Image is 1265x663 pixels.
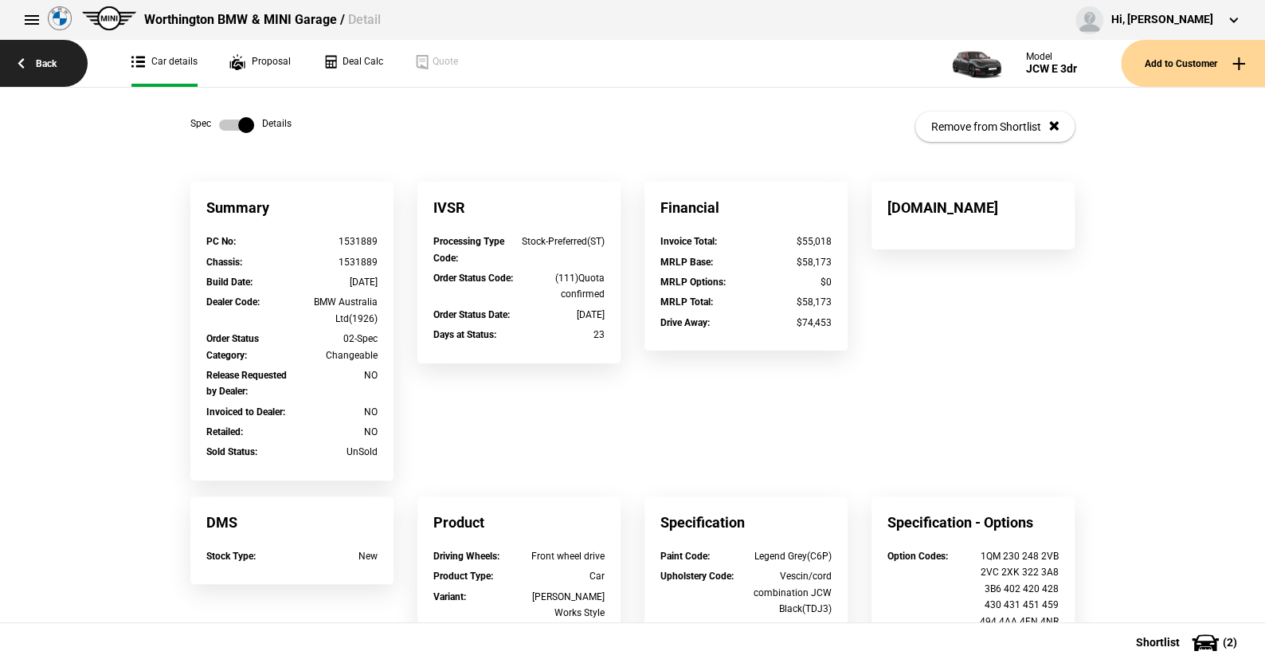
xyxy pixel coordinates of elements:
[519,233,605,249] div: Stock-Preferred(ST)
[417,182,621,233] div: IVSR
[519,327,605,343] div: 23
[1136,637,1180,648] span: Shortlist
[206,296,260,308] strong: Dealer Code :
[746,548,832,564] div: Legend Grey(C6P)
[190,117,292,133] div: Spec Details
[871,496,1075,548] div: Specification - Options
[433,551,499,562] strong: Driving Wheels :
[887,551,948,562] strong: Option Codes :
[1223,637,1237,648] span: ( 2 )
[660,551,710,562] strong: Paint Code :
[660,277,726,288] strong: MRLP Options :
[519,568,605,584] div: Car
[519,270,605,303] div: (111)Quota confirmed
[206,551,256,562] strong: Stock Type :
[292,274,378,290] div: [DATE]
[746,315,832,331] div: $74,453
[644,496,848,548] div: Specification
[206,333,259,360] strong: Order Status Category :
[746,233,832,249] div: $55,018
[206,257,242,268] strong: Chassis :
[660,296,713,308] strong: MRLP Total :
[1121,40,1265,87] button: Add to Customer
[292,367,378,383] div: NO
[1026,62,1077,76] div: JCW E 3dr
[131,40,198,87] a: Car details
[206,236,236,247] strong: PC No :
[1112,622,1265,662] button: Shortlist(2)
[323,40,383,87] a: Deal Calc
[417,496,621,548] div: Product
[206,446,257,457] strong: Sold Status :
[519,589,605,622] div: [PERSON_NAME] Works Style
[644,182,848,233] div: Financial
[1026,51,1077,62] div: Model
[206,406,285,418] strong: Invoiced to Dealer :
[292,444,378,460] div: UnSold
[292,233,378,249] div: 1531889
[519,307,605,323] div: [DATE]
[347,12,380,27] span: Detail
[292,294,378,327] div: BMW Australia Ltd(1926)
[660,317,710,328] strong: Drive Away :
[433,571,493,582] strong: Product Type :
[292,254,378,270] div: 1531889
[746,274,832,290] div: $0
[660,236,717,247] strong: Invoice Total :
[206,370,287,397] strong: Release Requested by Dealer :
[292,404,378,420] div: NO
[48,6,72,30] img: bmw.png
[1111,12,1213,28] div: Hi, [PERSON_NAME]
[229,40,291,87] a: Proposal
[660,571,734,582] strong: Upholstery Code :
[433,309,510,320] strong: Order Status Date :
[433,329,496,340] strong: Days at Status :
[206,426,243,437] strong: Retailed :
[433,273,513,284] strong: Order Status Code :
[746,294,832,310] div: $58,173
[660,257,713,268] strong: MRLP Base :
[292,331,378,363] div: 02-Spec Changeable
[746,254,832,270] div: $58,173
[915,112,1075,142] button: Remove from Shortlist
[292,548,378,564] div: New
[190,496,394,548] div: DMS
[433,591,466,602] strong: Variant :
[206,277,253,288] strong: Build Date :
[746,568,832,617] div: Vescin/cord combination JCW Black(TDJ3)
[871,182,1075,233] div: [DOMAIN_NAME]
[292,424,378,440] div: NO
[144,11,380,29] div: Worthington BMW & MINI Garage /
[190,182,394,233] div: Summary
[519,548,605,564] div: Front wheel drive
[82,6,136,30] img: mini.png
[433,236,504,263] strong: Processing Type Code :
